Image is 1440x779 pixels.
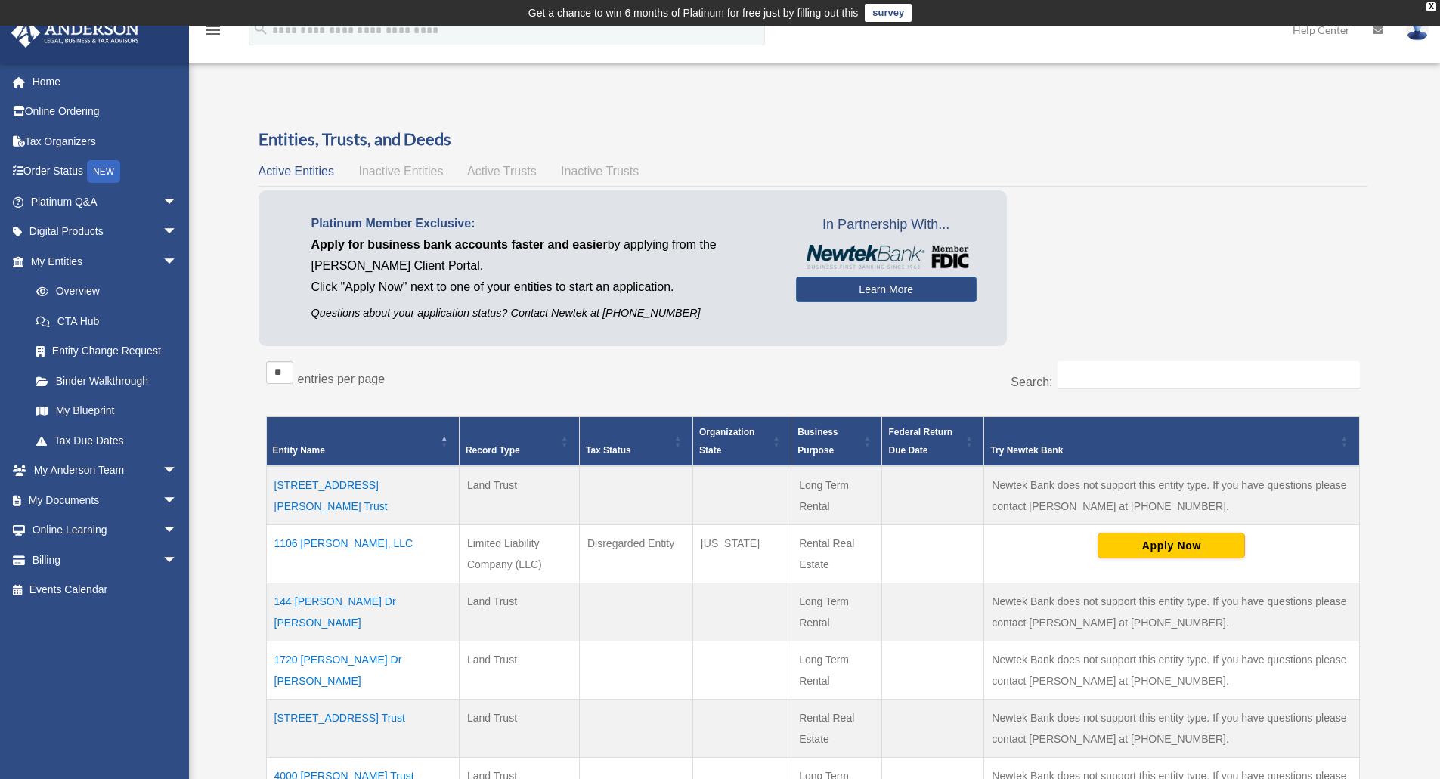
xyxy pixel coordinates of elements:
[311,234,773,277] p: by applying from the [PERSON_NAME] Client Portal.
[11,126,200,156] a: Tax Organizers
[266,466,459,525] td: [STREET_ADDRESS][PERSON_NAME] Trust
[791,641,882,700] td: Long Term Rental
[21,425,193,456] a: Tax Due Dates
[791,466,882,525] td: Long Term Rental
[163,187,193,218] span: arrow_drop_down
[266,525,459,583] td: 1106 [PERSON_NAME], LLC
[990,441,1336,459] div: Try Newtek Bank
[266,641,459,700] td: 1720 [PERSON_NAME] Dr [PERSON_NAME]
[266,700,459,758] td: [STREET_ADDRESS] Trust
[1426,2,1436,11] div: close
[699,427,754,456] span: Organization State
[791,417,882,467] th: Business Purpose: Activate to sort
[888,427,952,456] span: Federal Return Due Date
[586,445,631,456] span: Tax Status
[21,336,193,366] a: Entity Change Request
[467,165,537,178] span: Active Trusts
[797,427,838,456] span: Business Purpose
[21,306,193,336] a: CTA Hub
[21,277,185,307] a: Overview
[298,372,386,385] label: entries per page
[561,165,639,178] span: Inactive Trusts
[882,417,984,467] th: Federal Return Due Date: Activate to sort
[984,641,1359,700] td: Newtek Bank does not support this entity type. If you have questions please contact [PERSON_NAME]...
[311,238,608,251] span: Apply for business bank accounts faster and easier
[796,277,977,302] a: Learn More
[796,213,977,237] span: In Partnership With...
[266,417,459,467] th: Entity Name: Activate to invert sorting
[984,466,1359,525] td: Newtek Bank does not support this entity type. If you have questions please contact [PERSON_NAME]...
[692,417,791,467] th: Organization State: Activate to sort
[865,4,912,22] a: survey
[259,128,1367,151] h3: Entities, Trusts, and Deeds
[984,417,1359,467] th: Try Newtek Bank : Activate to sort
[163,217,193,248] span: arrow_drop_down
[579,417,692,467] th: Tax Status: Activate to sort
[11,515,200,546] a: Online Learningarrow_drop_down
[1011,376,1052,388] label: Search:
[358,165,443,178] span: Inactive Entities
[466,445,520,456] span: Record Type
[21,366,193,396] a: Binder Walkthrough
[87,160,120,183] div: NEW
[804,245,969,269] img: NewtekBankLogoSM.png
[204,21,222,39] i: menu
[984,700,1359,758] td: Newtek Bank does not support this entity type. If you have questions please contact [PERSON_NAME]...
[11,246,193,277] a: My Entitiesarrow_drop_down
[984,583,1359,641] td: Newtek Bank does not support this entity type. If you have questions please contact [PERSON_NAME]...
[311,304,773,323] p: Questions about your application status? Contact Newtek at [PHONE_NUMBER]
[311,213,773,234] p: Platinum Member Exclusive:
[528,4,859,22] div: Get a chance to win 6 months of Platinum for free just by filling out this
[163,515,193,546] span: arrow_drop_down
[163,545,193,576] span: arrow_drop_down
[311,277,773,298] p: Click "Apply Now" next to one of your entities to start an application.
[252,20,269,37] i: search
[11,97,200,127] a: Online Ordering
[11,456,200,486] a: My Anderson Teamarrow_drop_down
[791,583,882,641] td: Long Term Rental
[11,156,200,187] a: Order StatusNEW
[11,575,200,605] a: Events Calendar
[204,26,222,39] a: menu
[459,525,579,583] td: Limited Liability Company (LLC)
[11,545,200,575] a: Billingarrow_drop_down
[7,18,144,48] img: Anderson Advisors Platinum Portal
[791,525,882,583] td: Rental Real Estate
[692,525,791,583] td: [US_STATE]
[163,246,193,277] span: arrow_drop_down
[163,456,193,487] span: arrow_drop_down
[259,165,334,178] span: Active Entities
[11,187,200,217] a: Platinum Q&Aarrow_drop_down
[459,700,579,758] td: Land Trust
[11,66,200,97] a: Home
[266,583,459,641] td: 144 [PERSON_NAME] Dr [PERSON_NAME]
[791,700,882,758] td: Rental Real Estate
[459,583,579,641] td: Land Trust
[579,525,692,583] td: Disregarded Entity
[11,485,200,515] a: My Documentsarrow_drop_down
[1406,19,1429,41] img: User Pic
[11,217,200,247] a: Digital Productsarrow_drop_down
[459,417,579,467] th: Record Type: Activate to sort
[459,641,579,700] td: Land Trust
[1098,533,1245,558] button: Apply Now
[273,445,325,456] span: Entity Name
[163,485,193,516] span: arrow_drop_down
[21,396,193,426] a: My Blueprint
[459,466,579,525] td: Land Trust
